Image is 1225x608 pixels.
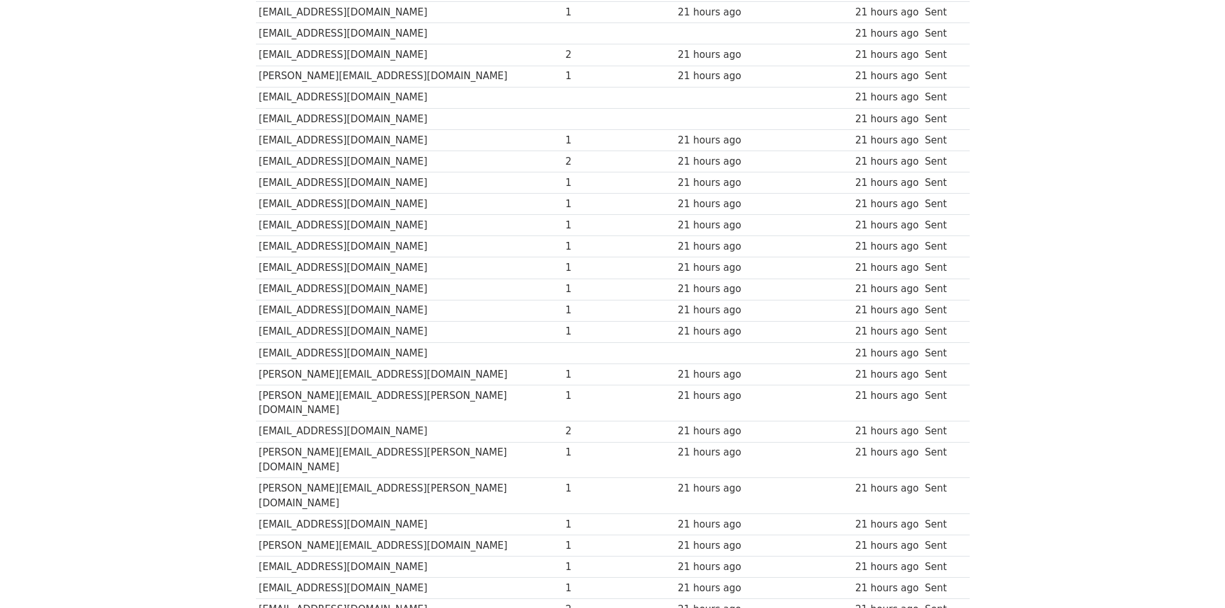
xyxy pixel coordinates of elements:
div: 1 [565,282,617,297]
td: [EMAIL_ADDRESS][DOMAIN_NAME] [256,151,563,172]
div: 1 [565,367,617,382]
td: Sent [921,129,963,151]
td: [EMAIL_ADDRESS][DOMAIN_NAME] [256,23,563,44]
div: 21 hours ago [678,154,761,169]
div: 21 hours ago [678,581,761,596]
td: Sent [921,257,963,279]
div: 21 hours ago [855,197,919,212]
td: Sent [921,151,963,172]
div: 21 hours ago [678,424,761,439]
div: 1 [565,5,617,20]
td: Sent [921,44,963,66]
div: 21 hours ago [855,517,919,532]
td: [PERSON_NAME][EMAIL_ADDRESS][DOMAIN_NAME] [256,66,563,87]
div: 21 hours ago [855,389,919,403]
div: 1 [565,517,617,532]
td: [EMAIL_ADDRESS][DOMAIN_NAME] [256,108,563,129]
td: Sent [921,66,963,87]
div: 21 hours ago [678,5,761,20]
div: 21 hours ago [678,239,761,254]
div: 21 hours ago [855,90,919,105]
td: Sent [921,2,963,23]
div: 2 [565,48,617,62]
td: Sent [921,478,963,514]
td: [EMAIL_ADDRESS][DOMAIN_NAME] [256,578,563,599]
div: 21 hours ago [855,48,919,62]
div: 21 hours ago [678,367,761,382]
td: [EMAIL_ADDRESS][DOMAIN_NAME] [256,557,563,578]
td: [PERSON_NAME][EMAIL_ADDRESS][PERSON_NAME][DOMAIN_NAME] [256,478,563,514]
td: [PERSON_NAME][EMAIL_ADDRESS][DOMAIN_NAME] [256,535,563,556]
td: [EMAIL_ADDRESS][DOMAIN_NAME] [256,172,563,194]
td: [EMAIL_ADDRESS][DOMAIN_NAME] [256,215,563,236]
td: [EMAIL_ADDRESS][DOMAIN_NAME] [256,279,563,300]
div: 21 hours ago [678,282,761,297]
td: [EMAIL_ADDRESS][DOMAIN_NAME] [256,44,563,66]
div: 21 hours ago [855,481,919,496]
div: 21 hours ago [678,176,761,190]
div: 1 [565,539,617,553]
td: [PERSON_NAME][EMAIL_ADDRESS][PERSON_NAME][DOMAIN_NAME] [256,442,563,478]
td: Sent [921,236,963,257]
td: Sent [921,194,963,215]
td: [EMAIL_ADDRESS][DOMAIN_NAME] [256,2,563,23]
div: 21 hours ago [678,481,761,496]
td: Sent [921,108,963,129]
td: Sent [921,215,963,236]
div: 21 hours ago [678,69,761,84]
td: Sent [921,342,963,364]
td: [EMAIL_ADDRESS][DOMAIN_NAME] [256,257,563,279]
div: 21 hours ago [678,324,761,339]
div: 2 [565,154,617,169]
div: 1 [565,176,617,190]
div: 21 hours ago [855,539,919,553]
div: 1 [565,324,617,339]
div: 1 [565,239,617,254]
div: 21 hours ago [855,346,919,361]
div: 21 hours ago [678,389,761,403]
div: 21 hours ago [855,367,919,382]
td: [EMAIL_ADDRESS][DOMAIN_NAME] [256,194,563,215]
td: [EMAIL_ADDRESS][DOMAIN_NAME] [256,129,563,151]
td: Sent [921,513,963,535]
div: 21 hours ago [855,5,919,20]
div: 1 [565,69,617,84]
td: [EMAIL_ADDRESS][DOMAIN_NAME] [256,421,563,442]
div: 21 hours ago [855,261,919,275]
div: 21 hours ago [678,560,761,575]
div: 21 hours ago [855,154,919,169]
div: 21 hours ago [678,261,761,275]
div: 1 [565,133,617,148]
td: Sent [921,442,963,478]
div: 21 hours ago [855,69,919,84]
td: Sent [921,87,963,108]
div: 1 [565,261,617,275]
div: 1 [565,303,617,318]
td: Sent [921,557,963,578]
td: [PERSON_NAME][EMAIL_ADDRESS][DOMAIN_NAME] [256,364,563,385]
div: 21 hours ago [678,133,761,148]
td: Sent [921,321,963,342]
div: 21 hours ago [855,176,919,190]
div: 1 [565,445,617,460]
td: Sent [921,23,963,44]
td: Sent [921,364,963,385]
td: [PERSON_NAME][EMAIL_ADDRESS][PERSON_NAME][DOMAIN_NAME] [256,385,563,421]
div: 21 hours ago [678,48,761,62]
div: 21 hours ago [855,560,919,575]
div: 21 hours ago [678,197,761,212]
td: Sent [921,172,963,194]
iframe: Chat Widget [1161,546,1225,608]
div: 21 hours ago [855,133,919,148]
div: 21 hours ago [855,424,919,439]
div: 21 hours ago [855,445,919,460]
td: Sent [921,279,963,300]
td: Sent [921,578,963,599]
td: Sent [921,535,963,556]
div: 21 hours ago [678,303,761,318]
div: 1 [565,560,617,575]
div: 1 [565,481,617,496]
div: 2 [565,424,617,439]
td: [EMAIL_ADDRESS][DOMAIN_NAME] [256,513,563,535]
div: 21 hours ago [855,218,919,233]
